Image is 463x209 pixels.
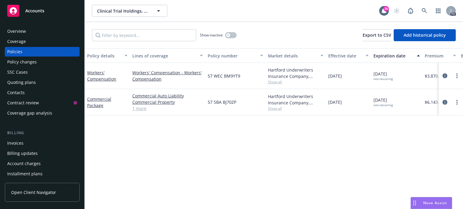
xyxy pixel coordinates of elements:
div: Effective date [328,53,362,59]
button: Nova Assist [411,197,452,209]
button: Policy details [85,48,130,63]
a: Invoices [5,138,80,148]
a: Coverage gap analysis [5,108,80,118]
a: Quoting plans [5,78,80,87]
div: Hartford Underwriters Insurance Company, Hartford Insurance Group [268,93,323,106]
a: Billing updates [5,149,80,158]
button: Effective date [326,48,371,63]
div: Coverage [7,37,26,46]
span: Show all [268,79,323,85]
div: Coverage gap analysis [7,108,52,118]
span: [DATE] [328,99,342,105]
div: Expiration date [373,53,413,59]
a: Commercial Package [87,96,111,108]
div: Billing updates [7,149,38,158]
a: Account charges [5,159,80,168]
a: Policy changes [5,57,80,67]
a: Workers' Compensation [87,70,116,82]
a: circleInformation [441,72,449,79]
a: Commercial Property [132,99,203,105]
a: Commercial Auto Liability [132,93,203,99]
button: Market details [266,48,326,63]
div: Overview [7,26,26,36]
div: Quoting plans [7,78,36,87]
a: 1 more [132,105,203,112]
a: more [453,72,461,79]
a: Contract review [5,98,80,108]
span: $3,870.00 [425,73,444,79]
span: Clinical Trial Holdings, LP [97,8,149,14]
div: Account charges [7,159,41,168]
input: Filter by keyword... [92,29,196,41]
span: [DATE] [373,71,393,81]
a: Overview [5,26,80,36]
div: Policies [7,47,22,57]
button: Add historical policy [394,29,456,41]
span: $6,143.00 [425,99,444,105]
a: more [453,99,461,106]
span: 57 WEC BM9YT9 [208,73,240,79]
div: SSC Cases [7,67,28,77]
span: Open Client Navigator [11,189,56,195]
a: Contacts [5,88,80,97]
a: Switch app [432,5,444,17]
a: Start snowing [391,5,403,17]
a: Accounts [5,2,80,19]
div: Policy changes [7,57,37,67]
button: Lines of coverage [130,48,205,63]
div: Invoices [7,138,24,148]
div: non-recurring [373,77,393,81]
button: Expiration date [371,48,422,63]
div: Installment plans [7,169,43,179]
button: Premium [422,48,458,63]
div: Contacts [7,88,25,97]
div: Market details [268,53,317,59]
a: Coverage [5,37,80,46]
div: Premium [425,53,449,59]
button: Export to CSV [363,29,391,41]
span: [DATE] [373,97,393,107]
span: Show all [268,106,323,111]
a: Report a Bug [405,5,417,17]
span: Export to CSV [363,32,391,38]
button: Policy number [205,48,266,63]
span: Show inactive [200,32,223,38]
div: Contract review [7,98,39,108]
a: Workers' Compensation - Workers' Compensation [132,69,203,82]
span: 57 SBA BJ70ZP [208,99,236,105]
span: Nova Assist [423,200,447,205]
span: [DATE] [328,73,342,79]
div: non-recurring [373,103,393,107]
a: SSC Cases [5,67,80,77]
span: Add historical policy [404,32,446,38]
div: Billing [5,130,80,136]
div: Policy details [87,53,121,59]
div: Drag to move [411,197,418,209]
div: Lines of coverage [132,53,196,59]
a: Policies [5,47,80,57]
div: Hartford Underwriters Insurance Company, Hartford Insurance Group [268,67,323,79]
div: Policy number [208,53,257,59]
a: circleInformation [441,99,449,106]
span: Accounts [25,8,44,13]
button: Clinical Trial Holdings, LP [92,5,167,17]
a: Search [418,5,430,17]
a: Installment plans [5,169,80,179]
div: 30 [383,6,389,11]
